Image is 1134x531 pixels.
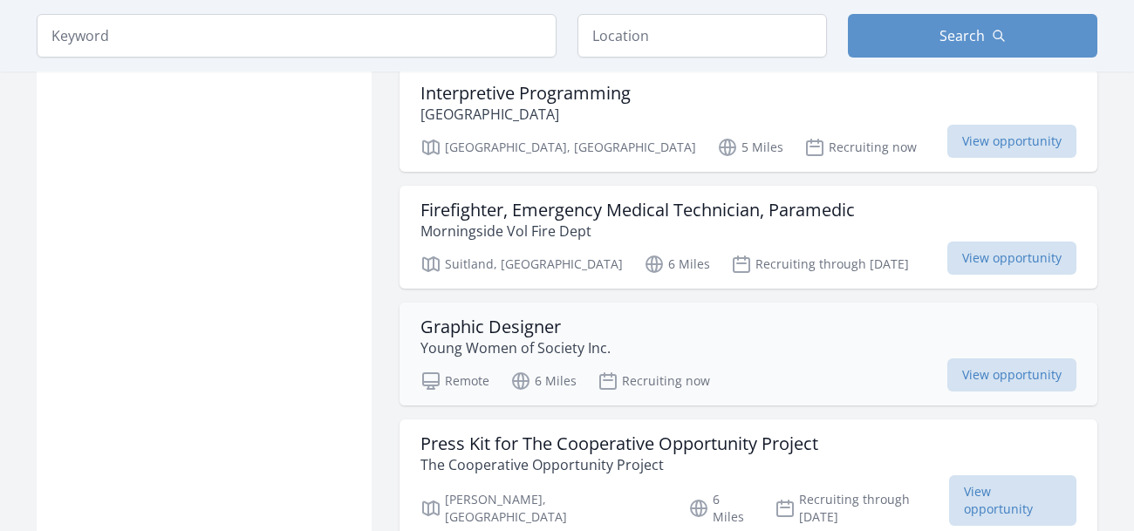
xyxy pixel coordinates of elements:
p: Morningside Vol Fire Dept [420,221,855,242]
h3: Graphic Designer [420,317,611,337]
span: View opportunity [947,125,1076,158]
p: Recruiting now [804,137,917,158]
p: Suitland, [GEOGRAPHIC_DATA] [420,254,623,275]
span: View opportunity [947,242,1076,275]
p: Recruiting now [598,371,710,391]
button: Search [848,14,1097,58]
h3: Interpretive Programming [420,83,631,104]
span: Search [939,25,985,46]
input: Keyword [37,14,557,58]
p: 5 Miles [717,137,783,158]
p: 6 Miles [644,254,710,275]
h3: Press Kit for The Cooperative Opportunity Project [420,433,818,454]
a: Interpretive Programming [GEOGRAPHIC_DATA] [GEOGRAPHIC_DATA], [GEOGRAPHIC_DATA] 5 Miles Recruitin... [400,69,1097,172]
span: View opportunity [947,358,1076,391]
p: Recruiting through [DATE] [731,254,909,275]
p: [GEOGRAPHIC_DATA] [420,104,631,125]
h3: Firefighter, Emergency Medical Technician, Paramedic [420,200,855,221]
p: 6 Miles [510,371,577,391]
input: Location [577,14,827,58]
p: Young Women of Society Inc. [420,337,611,358]
p: 6 Miles [688,491,754,526]
p: [PERSON_NAME], [GEOGRAPHIC_DATA] [420,491,667,526]
span: View opportunity [949,475,1076,526]
p: Recruiting through [DATE] [775,491,950,526]
a: Graphic Designer Young Women of Society Inc. Remote 6 Miles Recruiting now View opportunity [400,303,1097,405]
p: The Cooperative Opportunity Project [420,454,818,475]
p: Remote [420,371,489,391]
p: [GEOGRAPHIC_DATA], [GEOGRAPHIC_DATA] [420,137,696,158]
a: Firefighter, Emergency Medical Technician, Paramedic Morningside Vol Fire Dept Suitland, [GEOGRAP... [400,186,1097,289]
